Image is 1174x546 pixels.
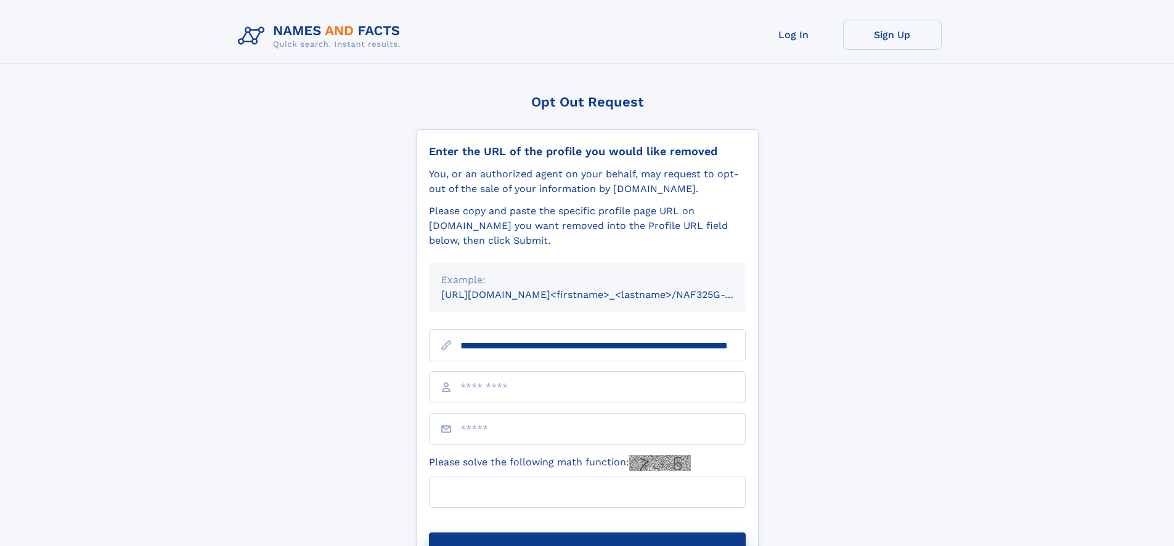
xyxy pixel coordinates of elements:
div: You, or an authorized agent on your behalf, may request to opt-out of the sale of your informatio... [429,167,746,196]
small: [URL][DOMAIN_NAME]<firstname>_<lastname>/NAF325G-xxxxxxxx [441,289,769,300]
div: Please copy and paste the specific profile page URL on [DOMAIN_NAME] you want removed into the Pr... [429,204,746,248]
div: Opt Out Request [416,94,759,110]
a: Log In [744,20,843,50]
label: Please solve the following math function: [429,455,691,471]
div: Enter the URL of the profile you would like removed [429,145,746,158]
img: Logo Names and Facts [233,20,410,53]
a: Sign Up [843,20,942,50]
div: Example: [441,273,733,287]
